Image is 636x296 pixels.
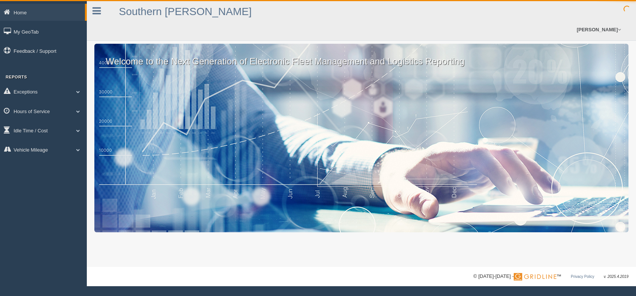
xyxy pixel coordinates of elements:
[514,273,556,281] img: Gridline
[571,275,594,279] a: Privacy Policy
[573,19,625,40] a: [PERSON_NAME]
[119,6,252,17] a: Southern [PERSON_NAME]
[94,44,628,68] p: Welcome to the Next Generation of Electronic Fleet Management and Logistics Reporting
[473,273,628,281] div: © [DATE]-[DATE] - ™
[604,275,628,279] span: v. 2025.4.2019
